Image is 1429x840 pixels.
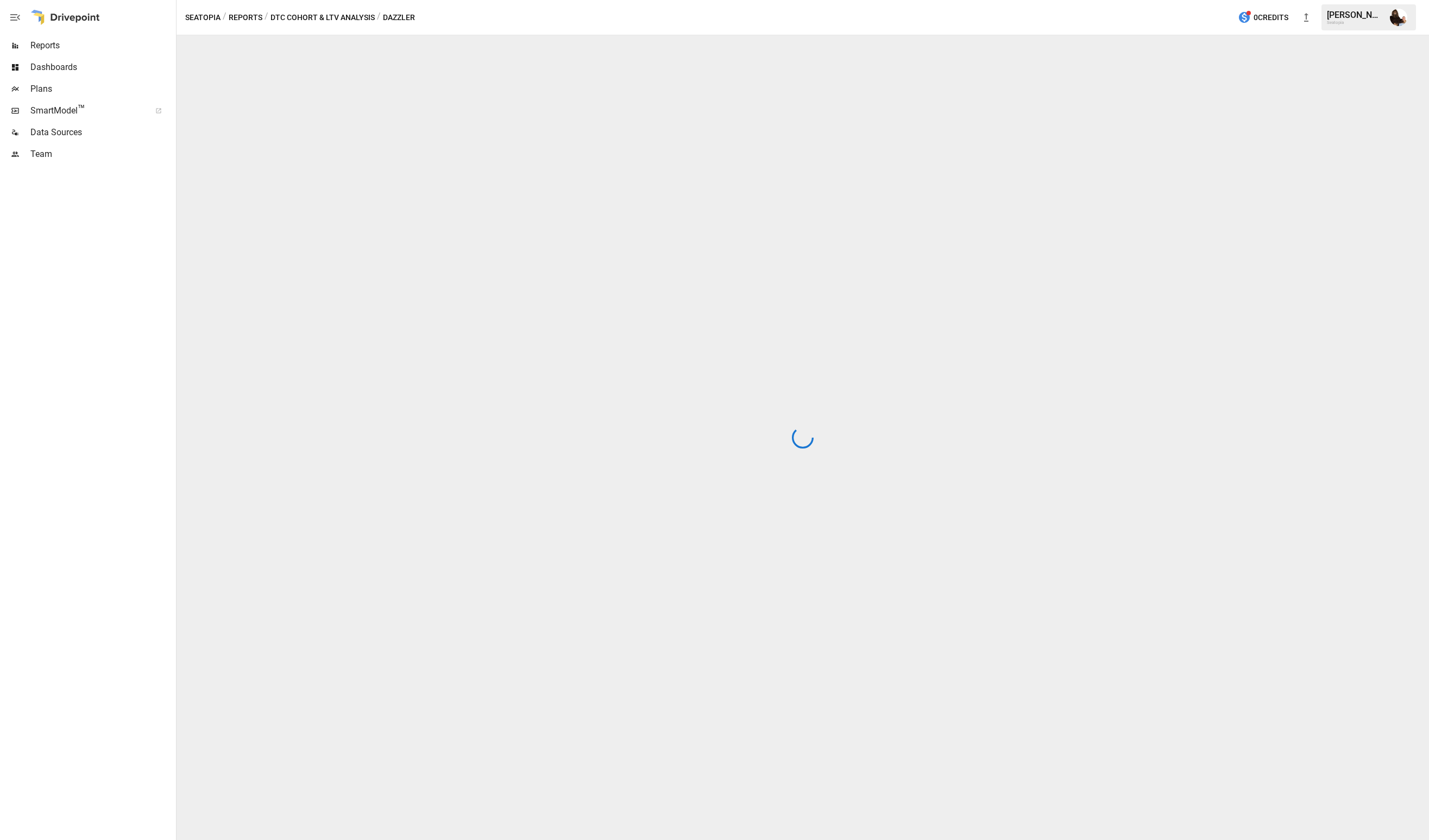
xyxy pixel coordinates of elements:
[30,104,143,117] span: SmartModel
[1254,11,1288,24] span: 0 Credits
[30,83,174,96] span: Plans
[1327,20,1383,25] div: Seatopia
[185,11,221,24] button: Seatopia
[1327,10,1383,20] div: [PERSON_NAME]
[223,11,226,24] div: /
[30,126,174,139] span: Data Sources
[1233,8,1293,28] button: 0Credits
[270,11,375,24] button: DTC Cohort & LTV Analysis
[1383,2,1414,33] button: Ryan Dranginis
[78,103,85,116] span: ™
[265,11,268,24] div: /
[377,11,381,24] div: /
[30,39,174,52] span: Reports
[30,61,174,74] span: Dashboards
[1295,7,1317,28] button: New version available, click to update!
[229,11,262,24] button: Reports
[1390,9,1407,26] img: Ryan Dranginis
[30,148,174,161] span: Team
